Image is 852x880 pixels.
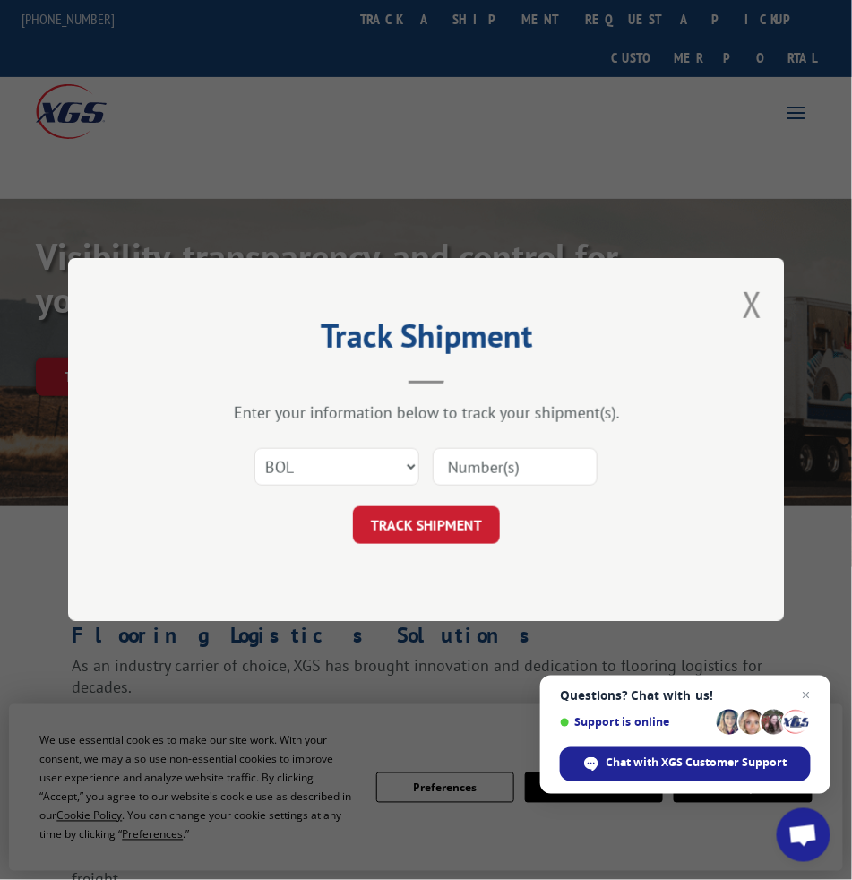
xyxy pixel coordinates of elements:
[158,324,695,358] h2: Track Shipment
[560,747,811,781] div: Chat with XGS Customer Support
[433,449,598,487] input: Number(s)
[560,688,811,703] span: Questions? Chat with us!
[796,685,817,706] span: Close chat
[743,280,762,328] button: Close modal
[560,716,710,729] span: Support is online
[777,808,830,862] div: Open chat
[158,403,695,424] div: Enter your information below to track your shipment(s).
[607,755,787,772] span: Chat with XGS Customer Support
[353,507,500,545] button: TRACK SHIPMENT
